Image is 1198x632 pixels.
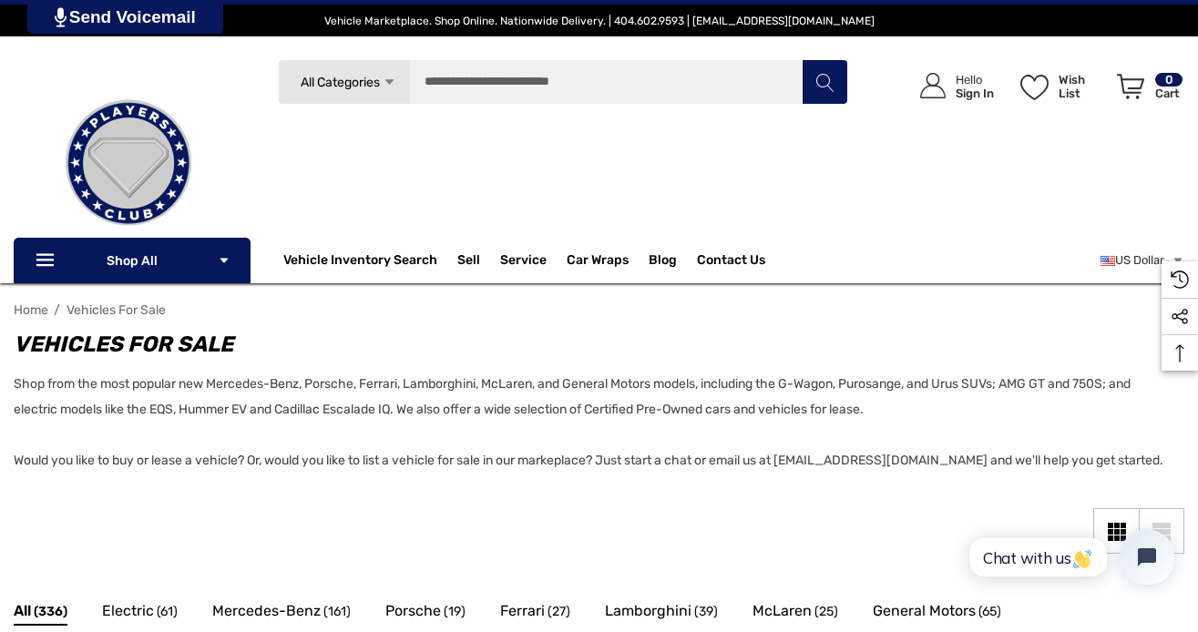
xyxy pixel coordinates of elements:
span: (336) [34,600,67,624]
img: Players Club | Cars For Sale [37,72,220,254]
p: Cart [1155,87,1183,100]
a: Sign in [899,55,1003,117]
span: (61) [157,600,178,624]
span: (27) [548,600,570,624]
a: Contact Us [697,252,765,272]
span: McLaren [753,599,812,623]
a: Sell [457,242,500,279]
a: Grid View [1093,508,1139,554]
p: Wish List [1059,73,1107,100]
a: Button Go To Sub Category Lamborghini [605,599,718,628]
span: Vehicle Marketplace. Shop Online. Nationwide Delivery. | 404.602.9593 | [EMAIL_ADDRESS][DOMAIN_NAME] [324,15,875,27]
span: Mercedes-Benz [212,599,321,623]
svg: Wish List [1020,75,1049,100]
svg: Icon Arrow Down [218,254,230,267]
span: (19) [444,600,466,624]
a: Button Go To Sub Category Ferrari [500,599,570,628]
a: Cart with 0 items [1109,55,1184,126]
p: Shop from the most popular new Mercedes-Benz, Porsche, Ferrari, Lamborghini, McLaren, and General... [14,372,1166,474]
span: Lamborghini [605,599,691,623]
svg: Icon User Account [920,73,946,98]
svg: Social Media [1171,308,1189,326]
button: Search [802,59,847,105]
svg: Top [1162,344,1198,362]
span: Car Wraps [567,252,629,272]
a: Button Go To Sub Category Electric [102,599,178,628]
h1: Vehicles For Sale [14,328,1166,361]
p: Sign In [956,87,994,100]
span: (65) [978,600,1001,624]
a: Vehicle Inventory Search [283,252,437,272]
span: Electric [102,599,154,623]
a: Button Go To Sub Category McLaren [753,599,838,628]
span: (25) [814,600,838,624]
iframe: Tidio Chat [949,515,1190,600]
span: General Motors [873,599,976,623]
a: Wish List Wish List [1012,55,1109,117]
p: 0 [1155,73,1183,87]
svg: Icon Arrow Down [383,76,396,89]
span: Sell [457,252,480,272]
nav: Breadcrumb [14,294,1184,326]
span: Ferrari [500,599,545,623]
a: Car Wraps [567,242,649,279]
svg: Review Your Cart [1117,74,1144,99]
a: Blog [649,252,677,272]
span: All Categories [301,75,380,90]
a: List View [1139,508,1184,554]
a: Vehicles For Sale [67,302,166,318]
span: (39) [694,600,718,624]
p: Hello [956,73,994,87]
a: Service [500,252,547,272]
span: All [14,599,31,623]
a: Home [14,302,48,318]
a: Button Go To Sub Category Mercedes-Benz [212,599,351,628]
span: Porsche [385,599,441,623]
p: Shop All [14,238,251,283]
a: Button Go To Sub Category General Motors [873,599,1001,628]
svg: Recently Viewed [1171,270,1189,289]
span: (161) [323,600,351,624]
a: USD [1101,242,1184,279]
svg: Icon Line [34,250,61,271]
a: Button Go To Sub Category Porsche [385,599,466,628]
a: All Categories Icon Arrow Down Icon Arrow Up [278,59,410,105]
